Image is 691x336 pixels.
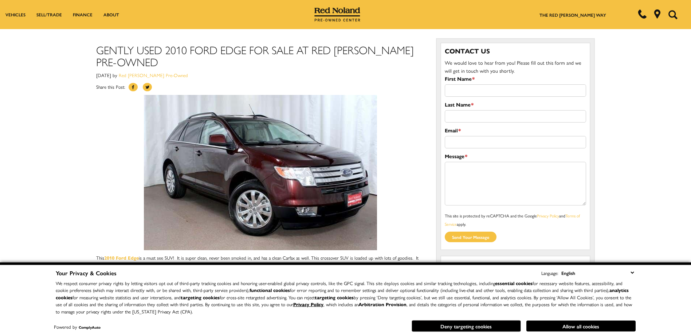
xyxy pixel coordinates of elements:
a: Privacy Policy [293,300,323,307]
select: Language Select [560,268,636,276]
div: Language: [541,269,558,274]
input: Send your message [445,232,496,242]
strong: functional cookies [250,285,290,292]
div: Powered by [54,324,101,328]
a: Terms of Service [445,212,580,227]
span: We would love to hear from you! Please fill out this form and we will get in touch with you shortly. [445,59,581,74]
div: Share this Post: [96,83,425,95]
p: We respect consumer privacy rights by letting visitors opt out of third-party tracking cookies an... [56,279,636,314]
a: Red Noland Pre-Owned [314,10,360,17]
label: Message [445,152,467,160]
p: This is a must see SUV! It is super clean, never been smoked in, and has a clean Carfax as well. ... [96,254,425,278]
a: 2010 Ford Edge [104,254,139,261]
span: [DATE] [96,72,111,79]
strong: targeting cookies [181,293,220,300]
button: Deny targeting cookies [412,319,521,331]
small: This site is protected by reCAPTCHA and the Google and apply. [445,212,580,227]
a: ComplyAuto [79,324,101,329]
button: Allow all cookies [526,320,636,331]
a: Privacy Policy [537,212,559,219]
strong: essential cookies [495,279,533,285]
img: Gently used 2010 Ford Edge For Sale at Red Noland Pre-Owned [144,95,377,250]
strong: targeting cookies [315,293,354,300]
span: Your Privacy & Cookies [56,268,117,276]
span: by [113,72,117,79]
img: Red Noland Pre-Owned [314,7,360,22]
strong: analytics cookies [56,285,629,300]
button: Open the search field [666,0,680,29]
a: Red [PERSON_NAME] Pre-Owned [119,72,188,79]
strong: Arbitration Provision [358,300,407,307]
h1: Gently Used 2010 Ford Edge For Sale at Red [PERSON_NAME] Pre-Owned [96,44,425,68]
label: Last Name [445,100,474,108]
label: Email [445,126,461,134]
label: First Name [445,75,475,83]
a: The Red [PERSON_NAME] Way [539,12,606,18]
h3: Contact Us [445,47,586,55]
